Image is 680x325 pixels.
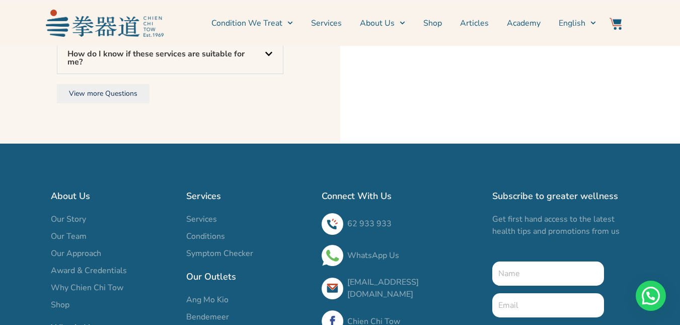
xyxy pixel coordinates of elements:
[57,84,149,103] a: View more Questions
[186,189,312,203] h2: Services
[460,11,489,36] a: Articles
[636,281,666,311] div: Need help? WhatsApp contact
[347,250,399,261] a: WhatsApp Us
[169,11,596,36] nav: Menu
[360,11,405,36] a: About Us
[322,189,482,203] h2: Connect With Us
[186,270,312,284] h2: Our Outlets
[492,213,630,237] p: Get first hand access to the latest health tips and promotions from us
[559,11,596,36] a: Switch to English
[507,11,541,36] a: Academy
[186,230,312,242] a: Conditions
[347,277,419,300] a: [EMAIL_ADDRESS][DOMAIN_NAME]
[69,89,137,98] span: View more Questions
[51,282,176,294] a: Why Chien Chi Tow
[211,11,293,36] a: Condition We Treat
[51,299,69,311] span: Shop
[610,18,622,30] img: Website Icon-03
[186,294,229,306] span: Ang Mo Kio
[51,265,176,277] a: Award & Credentials
[51,213,176,225] a: Our Story
[51,299,176,311] a: Shop
[311,11,342,36] a: Services
[51,213,86,225] span: Our Story
[559,17,585,29] span: English
[51,189,176,203] h2: About Us
[51,247,101,259] span: Our Approach
[423,11,442,36] a: Shop
[347,218,392,229] a: 62 933 933
[51,265,127,277] span: Award & Credentials
[492,189,630,203] h2: Subscribe to greater wellness
[186,213,217,225] span: Services
[51,230,87,242] span: Our Team
[51,247,176,259] a: Our Approach
[186,311,229,323] span: Bendemeer
[51,230,176,242] a: Our Team
[67,48,245,68] a: How do I know if these services are suitable for me?
[186,213,312,225] a: Services
[186,311,312,323] a: Bendemeer
[186,294,312,306] a: Ang Mo Kio
[492,262,605,286] input: Name
[51,282,123,294] span: Why Chien Chi Tow
[57,42,283,74] div: How do I know if these services are suitable for me?
[186,247,312,259] a: Symptom Checker
[186,247,253,259] span: Symptom Checker
[186,230,225,242] span: Conditions
[492,293,605,317] input: Email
